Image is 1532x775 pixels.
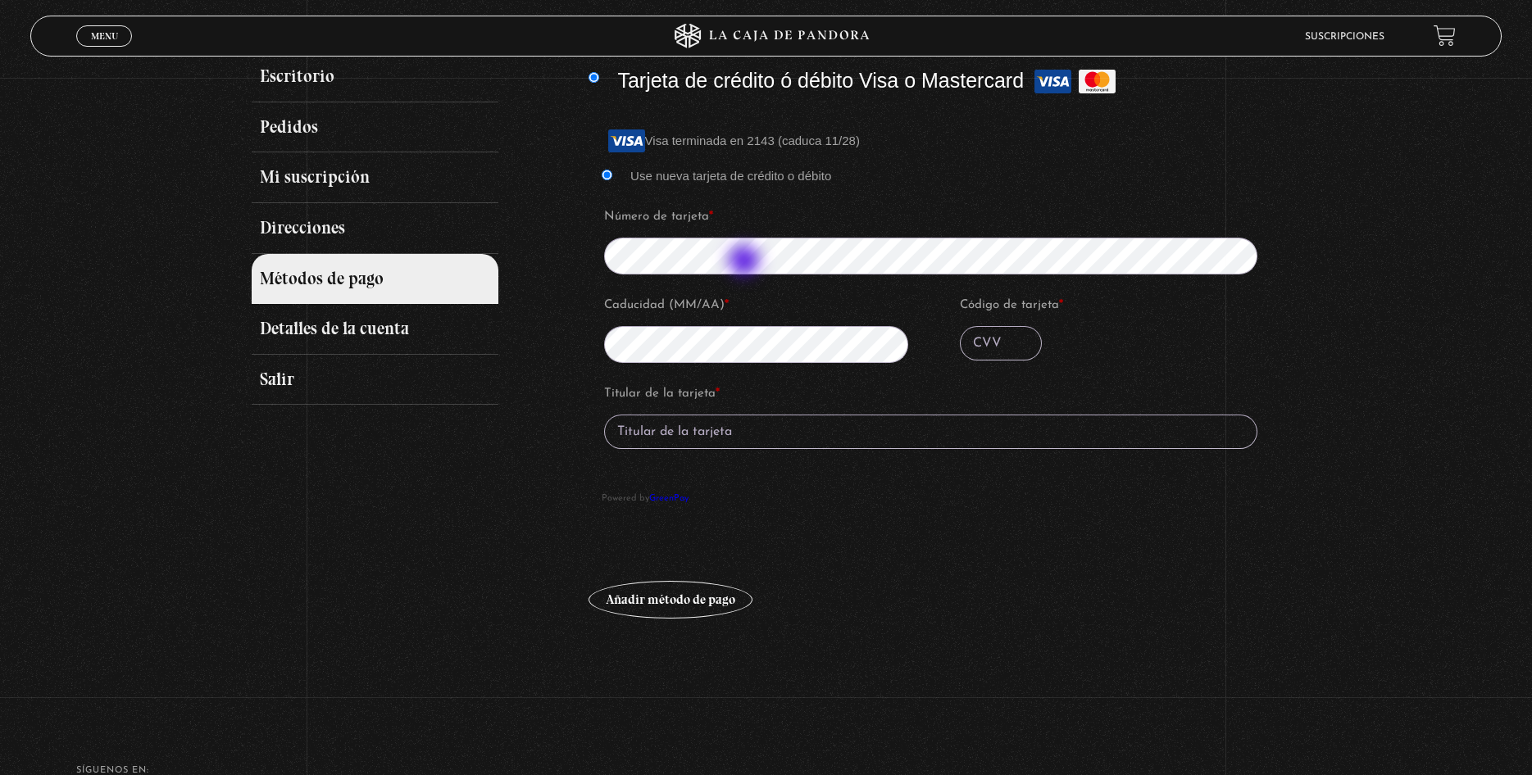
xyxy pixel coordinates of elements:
[252,203,498,254] a: Direcciones
[630,169,831,183] label: Use nueva tarjeta de crédito o débito
[252,254,498,305] a: Métodos de pago
[85,45,124,57] span: Cerrar
[604,205,1271,229] label: Número de tarjeta
[960,293,1271,318] label: Código de tarjeta
[589,581,752,619] button: Añadir método de pago
[604,293,915,318] label: Caducidad (MM/AA)
[649,494,689,503] a: GreenPay
[604,415,1257,449] input: Titular de la tarjeta
[617,69,1115,92] label: Tarjeta de crédito ó débito Visa o Mastercard
[252,102,498,153] a: Pedidos
[1305,32,1384,42] a: Suscripciones
[602,484,1260,506] span: Powered by
[1434,25,1456,47] a: View your shopping cart
[252,152,498,203] a: Mi suscripción
[960,326,1042,360] input: CVV
[604,382,1257,406] label: Titular de la tarjeta
[252,52,498,102] a: Escritorio
[252,304,498,355] a: Detalles de la cuenta
[91,31,118,41] span: Menu
[252,355,498,406] a: Salir
[602,134,860,147] label: Visa terminada en 2143 (caduca 11/28)
[76,766,1455,775] h4: SÍguenos en:
[252,52,561,405] nav: Páginas de cuenta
